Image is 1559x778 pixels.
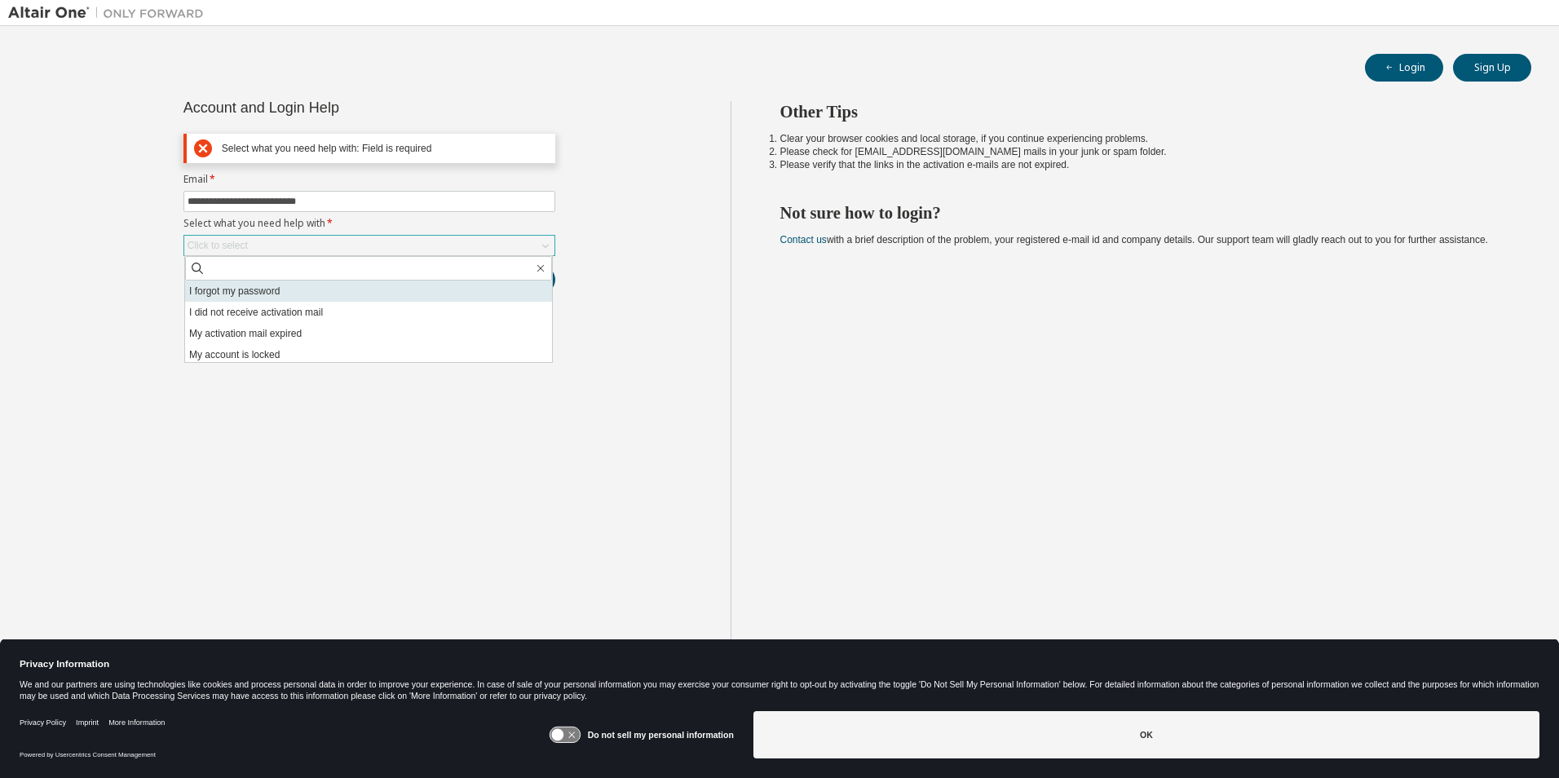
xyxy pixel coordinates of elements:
h2: Not sure how to login? [780,202,1503,223]
li: Clear your browser cookies and local storage, if you continue experiencing problems. [780,132,1503,145]
label: Email [183,173,555,186]
div: Account and Login Help [183,101,481,114]
label: Select what you need help with [183,217,555,230]
li: Please verify that the links in the activation e-mails are not expired. [780,158,1503,171]
li: I forgot my password [185,281,552,302]
a: Contact us [780,234,827,245]
span: with a brief description of the problem, your registered e-mail id and company details. Our suppo... [780,234,1488,245]
button: Sign Up [1453,54,1531,82]
div: Click to select [184,236,554,255]
img: Altair One [8,5,212,21]
h2: Other Tips [780,101,1503,122]
button: Login [1365,54,1443,82]
div: Select what you need help with: Field is required [222,143,548,155]
div: Click to select [188,239,248,252]
li: Please check for [EMAIL_ADDRESS][DOMAIN_NAME] mails in your junk or spam folder. [780,145,1503,158]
